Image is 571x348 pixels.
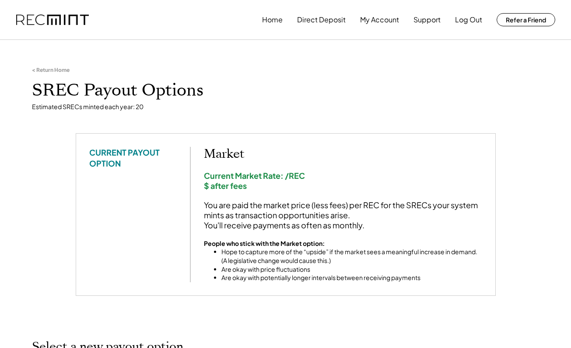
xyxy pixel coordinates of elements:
[221,265,482,274] li: Are okay with price fluctuations
[221,248,482,265] li: Hope to capture more of the “upside” if the market sees a meaningful increase in demand. (A legis...
[413,11,441,28] button: Support
[204,170,482,191] div: Current Market Rate: /REC $ after fees
[32,103,539,111] div: Estimated SRECs minted each year: 20
[204,239,325,247] strong: People who stick with the Market option:
[360,11,399,28] button: My Account
[32,80,539,101] h1: SREC Payout Options
[204,147,482,162] h2: Market
[16,14,89,25] img: recmint-logotype%403x.png
[297,11,346,28] button: Direct Deposit
[221,273,482,282] li: Are okay with potentially longer intervals between receiving payments
[262,11,283,28] button: Home
[497,13,555,26] button: Refer a Friend
[204,200,482,231] div: You are paid the market price (less fees) per REC for the SRECs your system mints as transaction ...
[32,67,70,74] div: < Return Home
[455,11,482,28] button: Log Out
[89,147,177,169] div: CURRENT PAYOUT OPTION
